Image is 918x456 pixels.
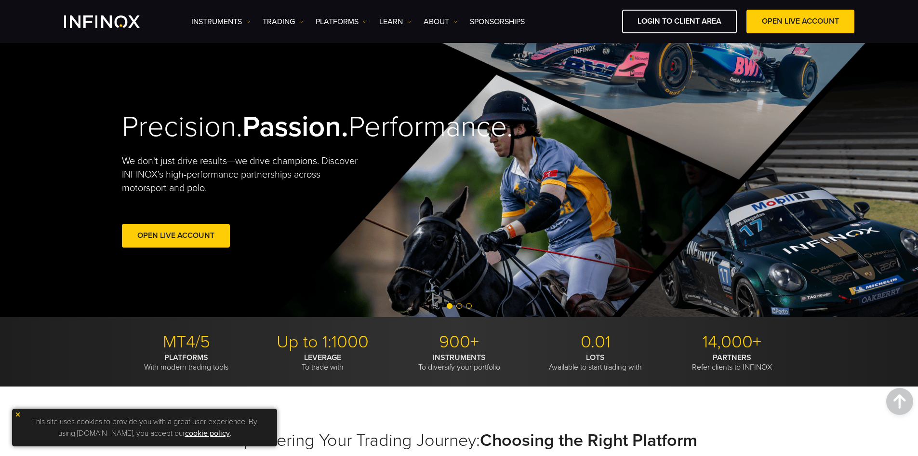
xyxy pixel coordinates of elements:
[191,16,251,28] a: Instruments
[263,16,304,28] a: TRADING
[667,332,797,353] p: 14,000+
[379,16,412,28] a: Learn
[667,353,797,372] p: Refer clients to INFINOX
[746,10,854,33] a: OPEN LIVE ACCOUNT
[242,110,348,144] strong: Passion.
[395,353,524,372] p: To diversify your portfolio
[447,303,452,309] span: Go to slide 1
[622,10,737,33] a: LOGIN TO CLIENT AREA
[258,353,387,372] p: To trade with
[122,110,426,145] h2: Precision. Performance.
[258,332,387,353] p: Up to 1:1000
[304,353,341,362] strong: LEVERAGE
[14,411,21,418] img: yellow close icon
[531,332,660,353] p: 0.01
[466,303,472,309] span: Go to slide 3
[433,353,486,362] strong: INSTRUMENTS
[456,303,462,309] span: Go to slide 2
[185,428,230,438] a: cookie policy
[480,430,697,451] strong: Choosing the Right Platform
[17,414,272,442] p: This site uses cookies to provide you with a great user experience. By using [DOMAIN_NAME], you a...
[122,353,251,372] p: With modern trading tools
[424,16,458,28] a: ABOUT
[164,353,208,362] strong: PLATFORMS
[64,15,162,28] a: INFINOX Logo
[122,224,230,248] a: Open Live Account
[316,16,367,28] a: PLATFORMS
[122,154,365,195] p: We don't just drive results—we drive champions. Discover INFINOX’s high-performance partnerships ...
[122,332,251,353] p: MT4/5
[531,353,660,372] p: Available to start trading with
[470,16,525,28] a: SPONSORSHIPS
[586,353,605,362] strong: LOTS
[395,332,524,353] p: 900+
[713,353,751,362] strong: PARTNERS
[122,430,797,451] h2: Empowering Your Trading Journey:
